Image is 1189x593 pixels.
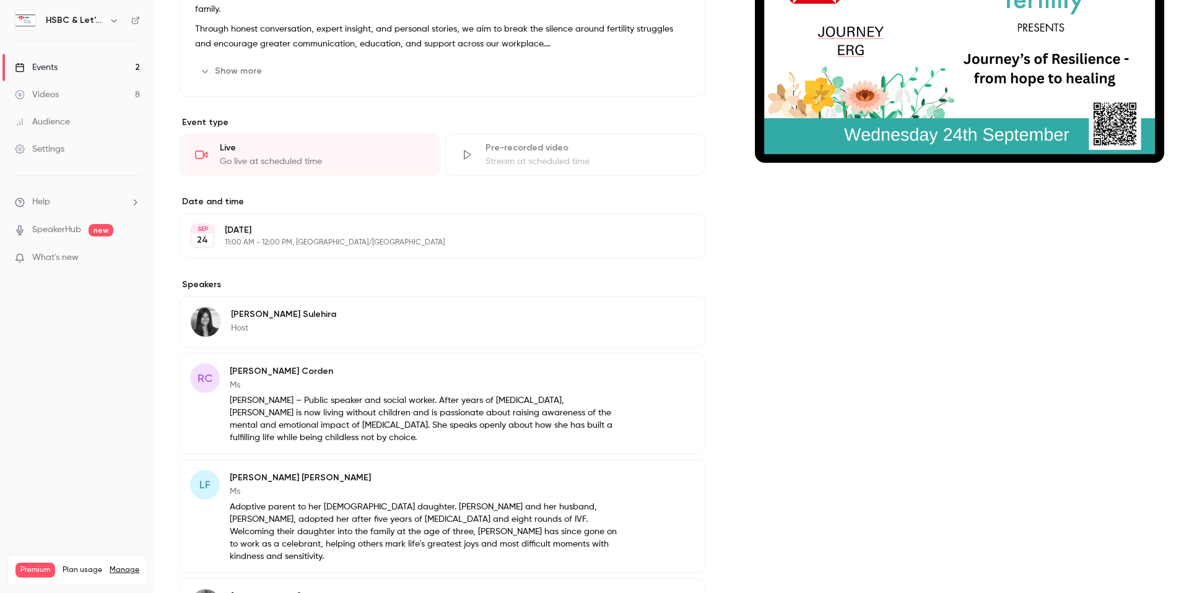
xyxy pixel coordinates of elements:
[180,279,705,291] label: Speakers
[198,370,212,387] span: RC
[180,296,705,348] div: Sophie Sulehira[PERSON_NAME] SulehiraHost
[125,253,140,264] iframe: Noticeable Trigger
[230,501,625,563] p: Adoptive parent to her [DEMOGRAPHIC_DATA] daughter. [PERSON_NAME] and her husband, [PERSON_NAME],...
[195,61,269,81] button: Show more
[197,234,208,246] p: 24
[63,565,102,575] span: Plan usage
[191,225,214,233] div: SEP
[225,238,640,248] p: 11:00 AM - 12:00 PM, [GEOGRAPHIC_DATA]/[GEOGRAPHIC_DATA]
[230,365,625,378] p: [PERSON_NAME] Corden
[486,155,690,168] div: Stream at scheduled time
[180,196,705,208] label: Date and time
[195,22,690,51] p: Through honest conversation, expert insight, and personal stories, we aim to break the silence ar...
[230,394,625,444] p: [PERSON_NAME] – Public speaker and social worker. After years of [MEDICAL_DATA], [PERSON_NAME] is...
[15,563,55,578] span: Premium
[110,565,139,575] a: Manage
[180,353,705,454] div: RC[PERSON_NAME] CordenMs[PERSON_NAME] – Public speaker and social worker. After years of [MEDICAL...
[15,196,140,209] li: help-dropdown-opener
[230,472,625,484] p: [PERSON_NAME] [PERSON_NAME]
[220,155,425,168] div: Go live at scheduled time
[89,224,113,236] span: new
[32,251,79,264] span: What's new
[15,61,58,74] div: Events
[180,134,440,176] div: LiveGo live at scheduled time
[15,143,64,155] div: Settings
[180,459,705,573] div: LF[PERSON_NAME] [PERSON_NAME]MsAdoptive parent to her [DEMOGRAPHIC_DATA] daughter. [PERSON_NAME] ...
[486,142,690,154] div: Pre-recorded video
[32,196,50,209] span: Help
[230,485,625,498] p: Ms
[199,477,211,493] span: LF
[445,134,706,176] div: Pre-recorded videoStream at scheduled time
[15,11,35,30] img: HSBC & Let's All Talk Fertility
[180,116,705,129] p: Event type
[231,322,336,334] p: Host
[230,379,625,391] p: Ms
[191,307,220,337] img: Sophie Sulehira
[46,14,104,27] h6: HSBC & Let's All Talk Fertility
[225,224,640,236] p: [DATE]
[231,308,336,321] p: [PERSON_NAME] Sulehira
[15,116,70,128] div: Audience
[220,142,425,154] div: Live
[32,223,81,236] a: SpeakerHub
[15,89,59,101] div: Videos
